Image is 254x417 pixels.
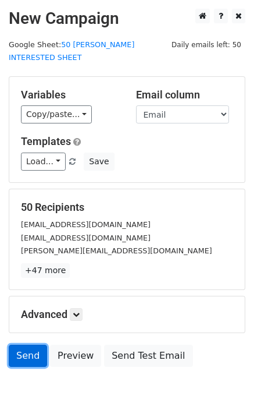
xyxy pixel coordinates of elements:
a: Templates [21,135,71,147]
iframe: Chat Widget [196,361,254,417]
h2: New Campaign [9,9,245,29]
a: Send Test Email [104,345,192,367]
a: Preview [50,345,101,367]
a: Load... [21,153,66,171]
span: Daily emails left: 50 [167,38,245,51]
small: Google Sheet: [9,40,134,62]
h5: Email column [136,89,234,101]
h5: Variables [21,89,119,101]
small: [EMAIL_ADDRESS][DOMAIN_NAME] [21,220,151,229]
a: Copy/paste... [21,105,92,123]
h5: 50 Recipients [21,201,233,214]
a: Send [9,345,47,367]
small: [PERSON_NAME][EMAIL_ADDRESS][DOMAIN_NAME] [21,246,212,255]
h5: Advanced [21,308,233,321]
a: +47 more [21,263,70,278]
a: 50 [PERSON_NAME] INTERESTED SHEET [9,40,134,62]
small: [EMAIL_ADDRESS][DOMAIN_NAME] [21,234,151,242]
button: Save [84,153,114,171]
a: Daily emails left: 50 [167,40,245,49]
